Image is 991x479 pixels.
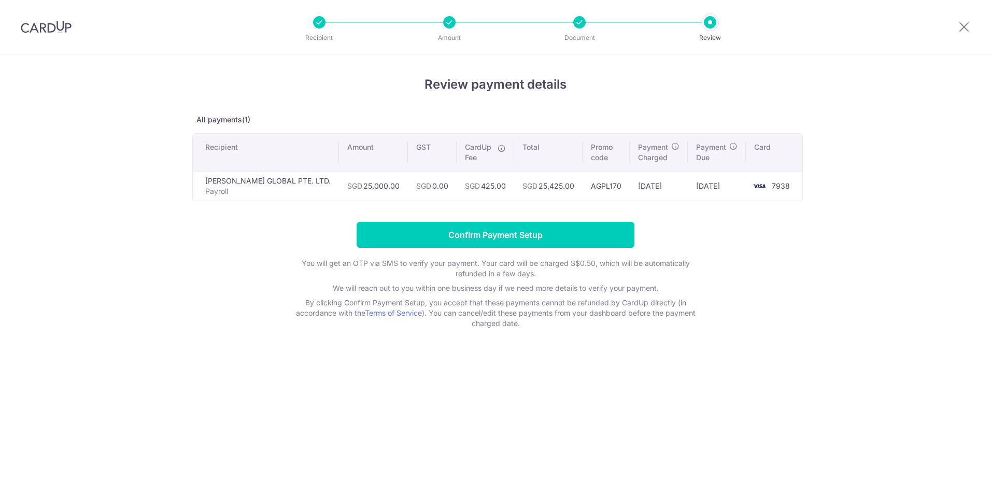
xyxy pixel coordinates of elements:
td: [DATE] [630,171,688,201]
th: Promo code [583,134,630,171]
img: CardUp [21,21,72,33]
th: Amount [339,134,408,171]
span: SGD [416,181,431,190]
span: SGD [522,181,537,190]
th: Total [514,134,583,171]
p: Recipient [281,33,358,43]
p: You will get an OTP via SMS to verify your payment. Your card will be charged S$0.50, which will ... [288,258,703,279]
span: SGD [465,181,480,190]
p: By clicking Confirm Payment Setup, you accept that these payments cannot be refunded by CardUp di... [288,298,703,329]
th: GST [408,134,457,171]
p: Payroll [205,186,331,196]
td: [DATE] [688,171,746,201]
p: Amount [411,33,488,43]
span: Payment Charged [638,142,668,163]
p: All payments(1) [192,115,799,125]
p: We will reach out to you within one business day if we need more details to verify your payment. [288,283,703,293]
p: Document [541,33,618,43]
a: Terms of Service [365,308,422,317]
span: CardUp Fee [465,142,492,163]
span: Payment Due [696,142,726,163]
td: 25,000.00 [339,171,408,201]
td: [PERSON_NAME] GLOBAL PTE. LTD. [193,171,339,201]
span: 7938 [772,181,790,190]
td: 25,425.00 [514,171,583,201]
img: <span class="translation_missing" title="translation missing: en.account_steps.new_confirm_form.b... [749,180,770,192]
input: Confirm Payment Setup [357,222,634,248]
th: Recipient [193,134,339,171]
span: SGD [347,181,362,190]
p: Review [672,33,748,43]
td: AGPL170 [583,171,630,201]
td: 0.00 [408,171,457,201]
h4: Review payment details [192,75,799,94]
td: 425.00 [457,171,514,201]
th: Card [746,134,802,171]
